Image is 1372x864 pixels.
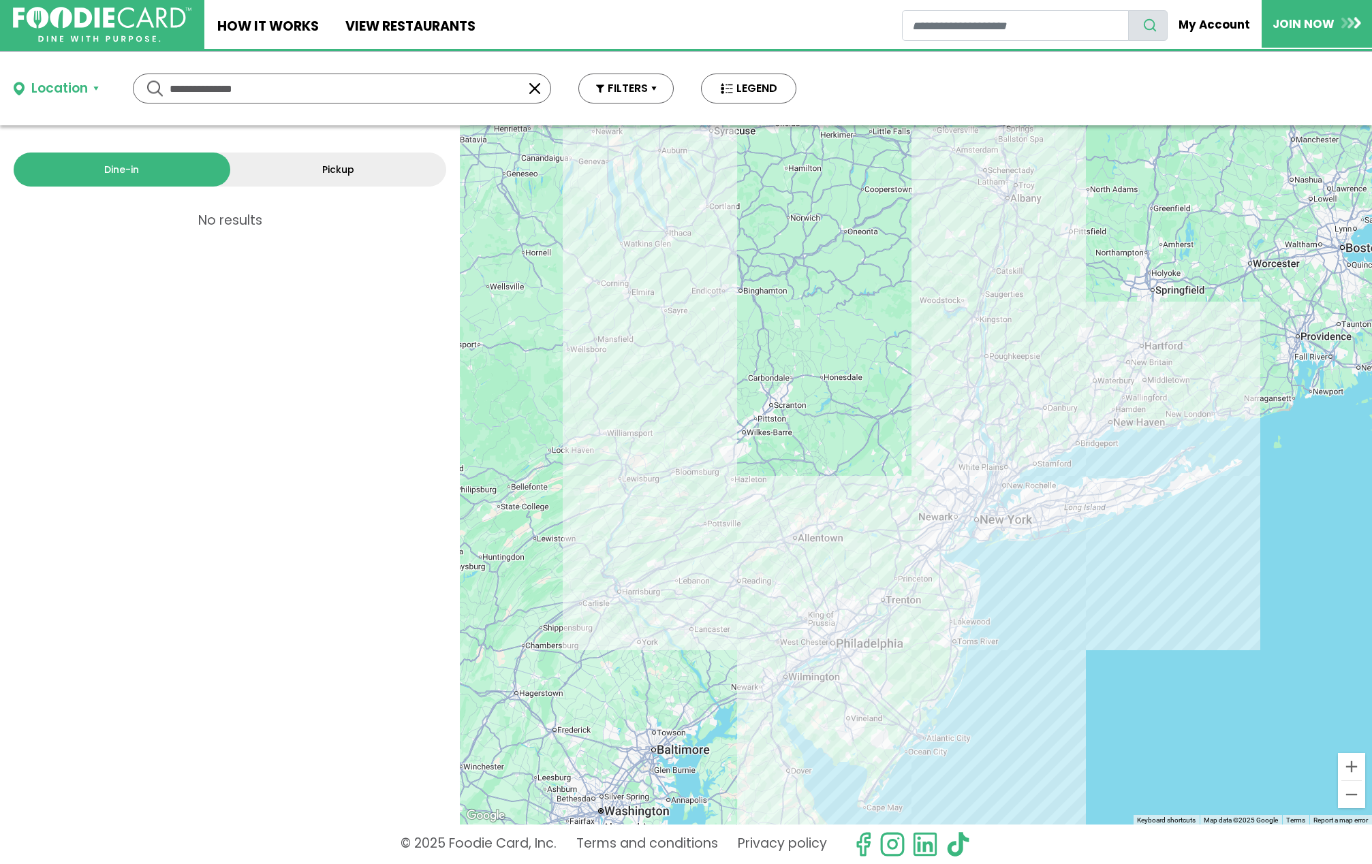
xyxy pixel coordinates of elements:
a: Terms [1286,816,1305,824]
a: Terms and conditions [576,831,718,857]
a: Pickup [230,153,447,187]
button: Zoom in [1338,753,1365,780]
svg: check us out on facebook [850,831,876,857]
p: © 2025 Foodie Card, Inc. [401,831,557,857]
button: Zoom out [1338,781,1365,808]
button: Keyboard shortcuts [1137,816,1196,825]
img: Google [463,807,508,825]
button: FILTERS [578,74,674,103]
a: Dine-in [14,153,230,187]
img: tiktok.svg [945,831,971,857]
a: Open this area in Google Maps (opens a new window) [463,807,508,825]
a: Report a map error [1313,816,1368,824]
div: Location [31,79,88,99]
span: Map data ©2025 Google [1204,816,1278,824]
button: Location [14,79,99,99]
img: linkedin.svg [912,831,938,857]
input: restaurant search [902,10,1129,41]
a: Privacy policy [738,831,827,857]
img: FoodieCard; Eat, Drink, Save, Donate [13,7,191,43]
button: search [1128,10,1168,41]
a: My Account [1168,10,1262,39]
button: LEGEND [701,74,796,103]
p: No results [3,214,456,227]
